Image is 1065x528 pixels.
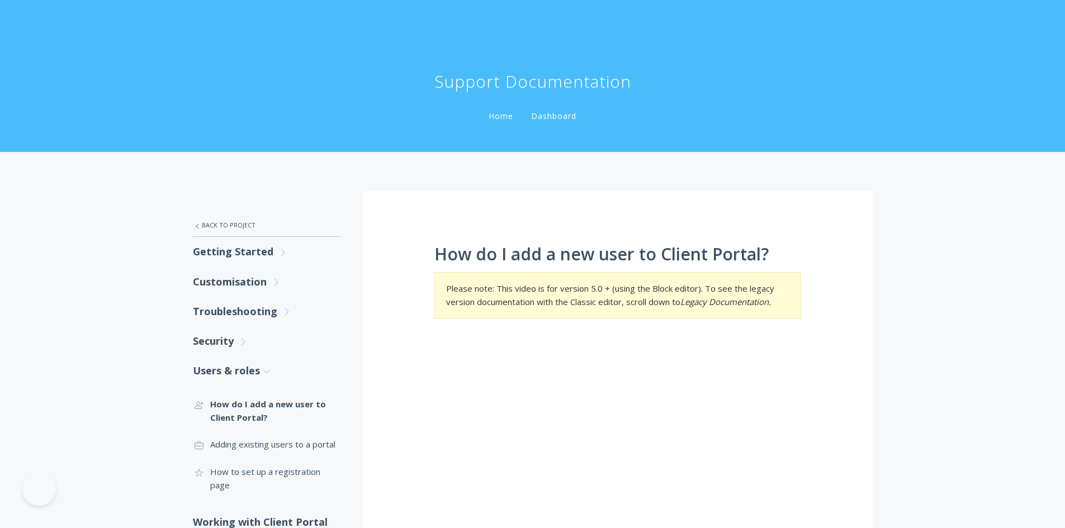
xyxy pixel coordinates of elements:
a: How do I add a new user to Client Portal? [193,391,340,431]
a: Home [486,111,515,121]
a: Adding existing users to a portal [193,431,340,458]
a: Dashboard [529,111,579,121]
a: Security [193,326,340,356]
iframe: Toggle Customer Support [22,472,56,506]
a: Getting Started [193,237,340,267]
em: Legacy Documentation. [680,296,771,307]
a: Customisation [193,267,340,297]
h1: Support Documentation [434,70,631,93]
a: How to set up a registration page [193,458,340,499]
a: Users & roles [193,356,340,386]
a: Troubleshooting [193,297,340,326]
section: Please note: This video is for version 5.0 + (using the Block editor). To see the legacy version ... [434,272,801,318]
h1: How do I add a new user to Client Portal? [434,245,801,264]
a: Back to Project [193,213,340,237]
